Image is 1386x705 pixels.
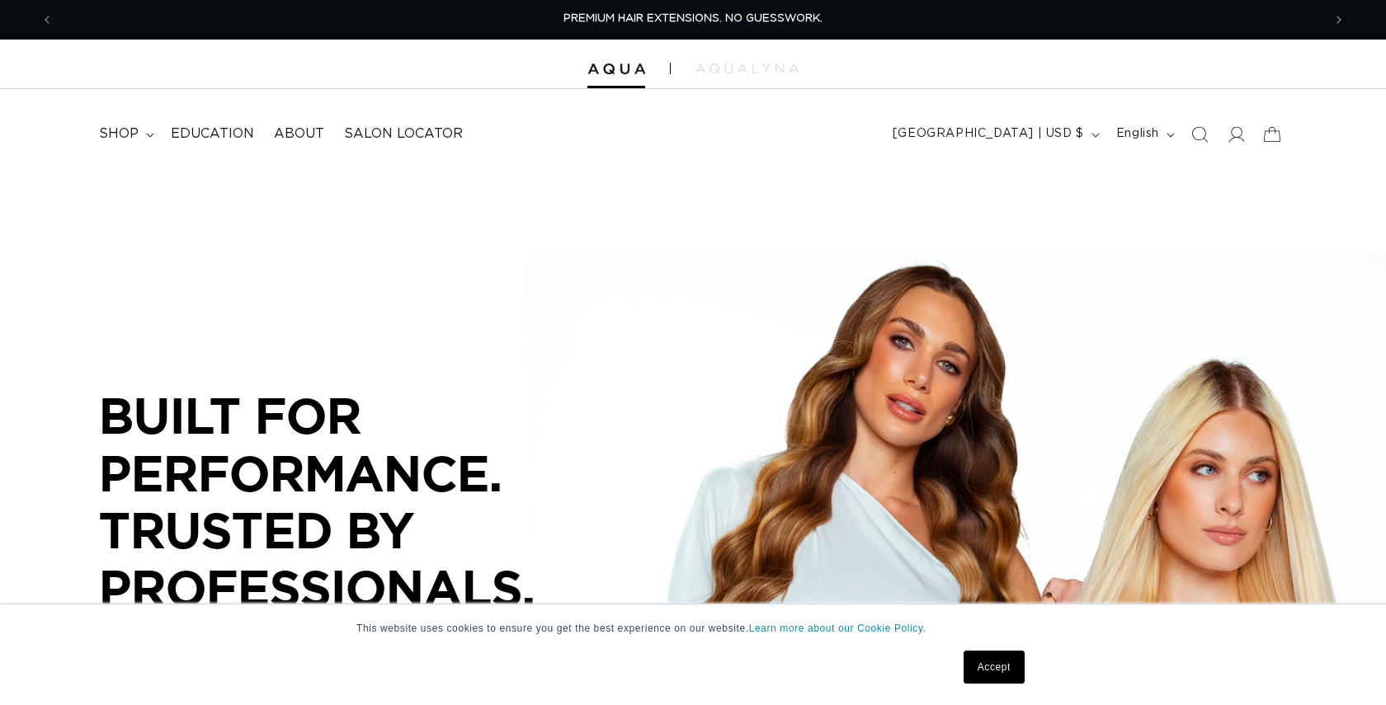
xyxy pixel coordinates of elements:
[274,125,324,143] span: About
[99,125,139,143] span: shop
[99,387,594,616] p: BUILT FOR PERFORMANCE. TRUSTED BY PROFESSIONALS.
[893,125,1084,143] span: [GEOGRAPHIC_DATA] | USD $
[964,651,1025,684] a: Accept
[1106,119,1181,150] button: English
[883,119,1106,150] button: [GEOGRAPHIC_DATA] | USD $
[749,623,926,634] a: Learn more about our Cookie Policy.
[334,115,473,153] a: Salon Locator
[695,63,799,73] img: aqualyna.com
[587,63,645,75] img: Aqua Hair Extensions
[1321,4,1357,35] button: Next announcement
[29,4,65,35] button: Previous announcement
[264,115,334,153] a: About
[1116,125,1159,143] span: English
[161,115,264,153] a: Education
[356,621,1030,636] p: This website uses cookies to ensure you get the best experience on our website.
[89,115,161,153] summary: shop
[563,13,823,24] span: PREMIUM HAIR EXTENSIONS. NO GUESSWORK.
[171,125,254,143] span: Education
[344,125,463,143] span: Salon Locator
[1181,116,1218,153] summary: Search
